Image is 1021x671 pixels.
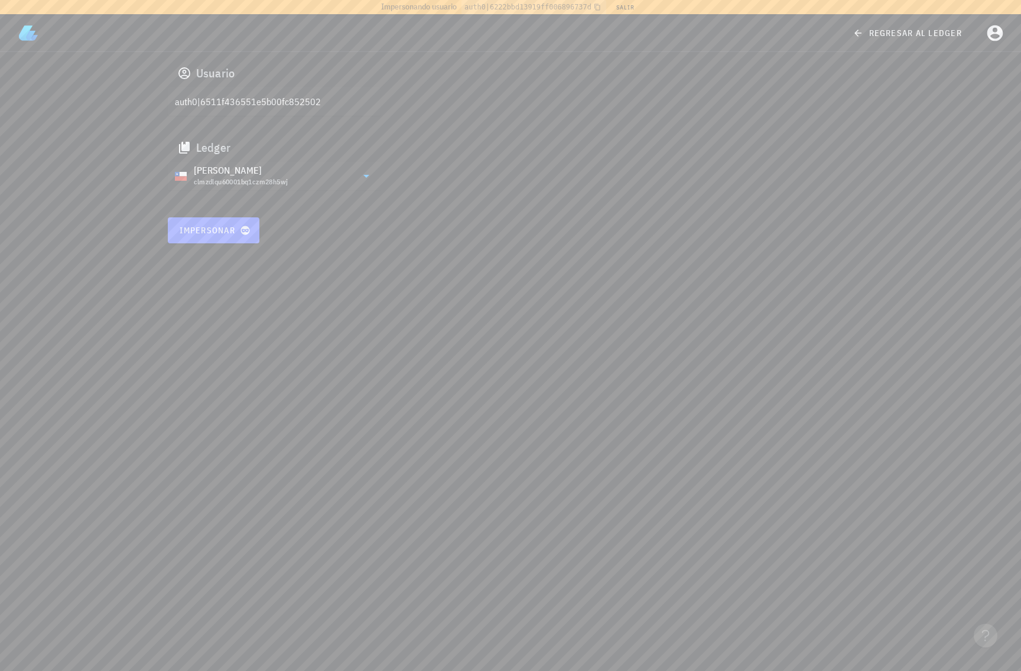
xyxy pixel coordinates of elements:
div: CLP-icon [175,170,187,182]
div: [PERSON_NAME] clmzdlqu60001bq1czm28h5wj [168,162,381,190]
div: [PERSON_NAME] [194,164,288,176]
a: regresar al ledger [846,22,971,44]
div: clmzdlqu60001bq1czm28h5wj [194,176,288,188]
span: Impersonando usuario [381,1,457,13]
span: Ledger [196,138,231,157]
span: Impersonar [179,225,248,236]
span: regresar al ledger [855,28,962,38]
img: LedgiFi [19,24,38,43]
span: Usuario [196,64,235,83]
button: Impersonar [168,217,260,243]
button: Salir [611,1,640,13]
